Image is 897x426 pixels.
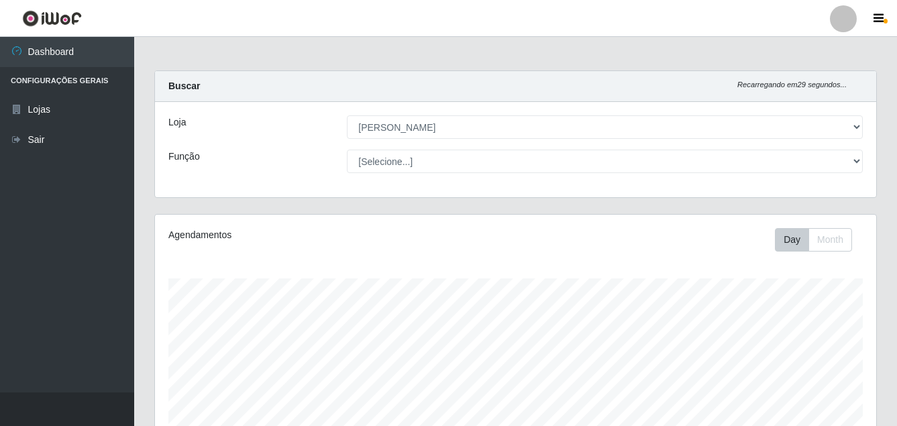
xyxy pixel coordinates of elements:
[168,81,200,91] strong: Buscar
[22,10,82,27] img: CoreUI Logo
[168,228,446,242] div: Agendamentos
[808,228,852,252] button: Month
[737,81,847,89] i: Recarregando em 29 segundos...
[775,228,863,252] div: Toolbar with button groups
[168,150,200,164] label: Função
[775,228,809,252] button: Day
[775,228,852,252] div: First group
[168,115,186,129] label: Loja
